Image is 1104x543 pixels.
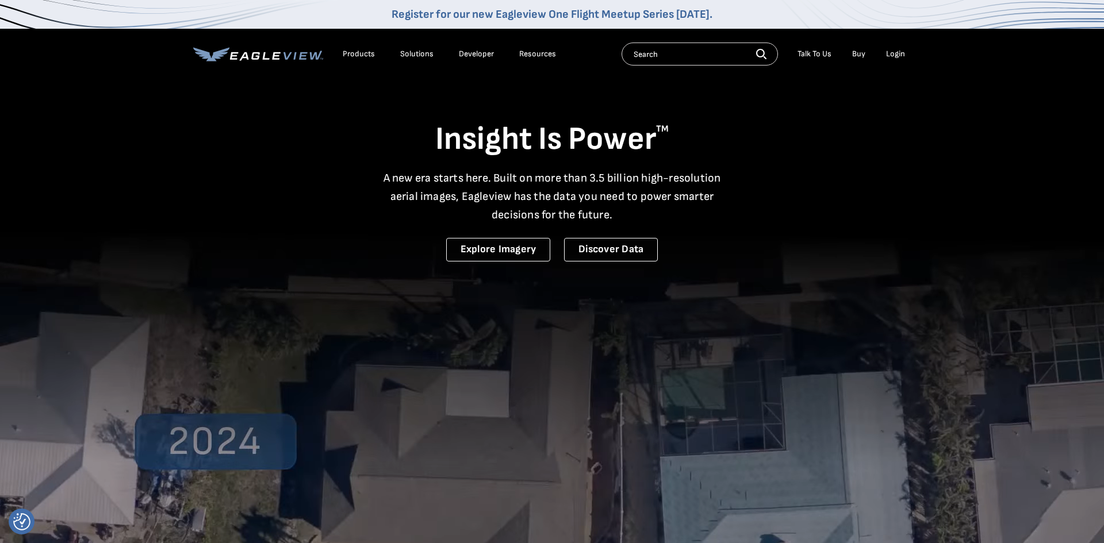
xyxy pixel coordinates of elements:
[886,49,905,59] div: Login
[446,238,551,261] a: Explore Imagery
[193,120,911,160] h1: Insight Is Power
[459,49,494,59] a: Developer
[392,7,712,21] a: Register for our new Eagleview One Flight Meetup Series [DATE].
[400,49,434,59] div: Solutions
[343,49,375,59] div: Products
[622,43,778,66] input: Search
[519,49,556,59] div: Resources
[852,49,865,59] a: Buy
[564,238,658,261] a: Discover Data
[13,513,30,530] button: Consent Preferences
[13,513,30,530] img: Revisit consent button
[798,49,831,59] div: Talk To Us
[656,124,669,134] sup: TM
[376,169,728,224] p: A new era starts here. Built on more than 3.5 billion high-resolution aerial images, Eagleview ha...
